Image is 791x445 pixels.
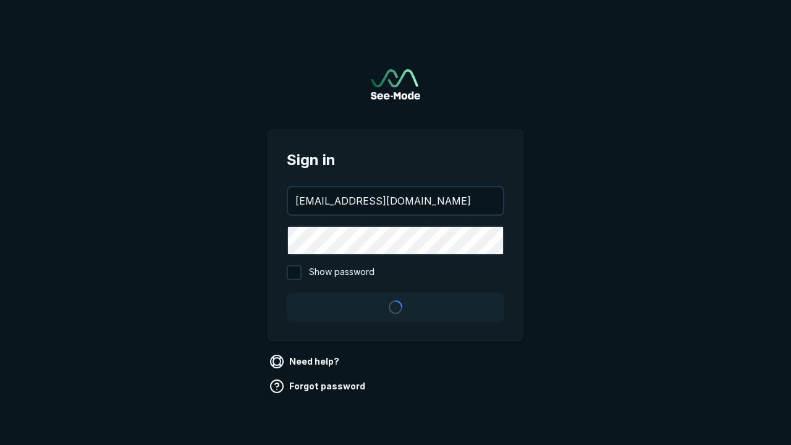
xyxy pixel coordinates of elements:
a: Go to sign in [371,69,420,100]
span: Sign in [287,149,504,171]
a: Forgot password [267,376,370,396]
a: Need help? [267,352,344,371]
span: Show password [309,265,374,280]
input: your@email.com [288,187,503,214]
img: See-Mode Logo [371,69,420,100]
